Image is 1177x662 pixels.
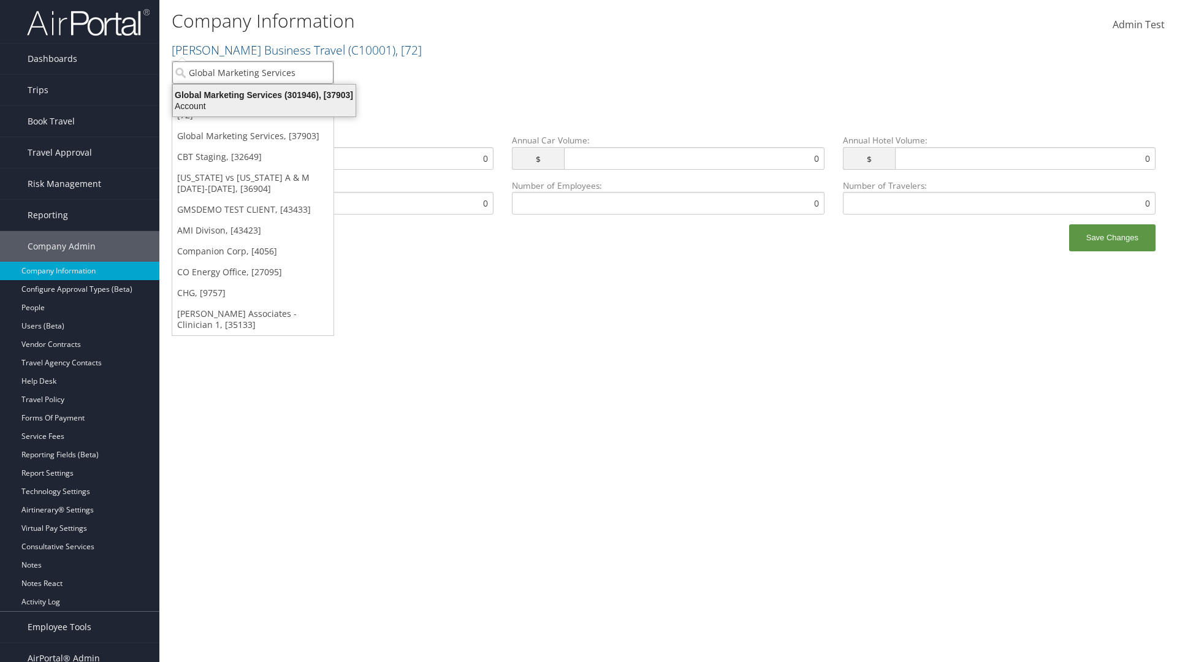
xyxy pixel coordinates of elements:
[166,89,363,101] div: Global Marketing Services (301946), [37903]
[843,134,1156,179] label: Annual Hotel Volume:
[512,134,825,179] label: Annual Car Volume:
[172,61,333,84] input: Search Accounts
[28,169,101,199] span: Risk Management
[28,44,77,74] span: Dashboards
[172,167,333,199] a: [US_STATE] vs [US_STATE] A & M [DATE]-[DATE], [36904]
[166,101,363,112] div: Account
[27,8,150,37] img: airportal-logo.png
[1113,6,1165,44] a: Admin Test
[348,42,395,58] span: ( C10001 )
[181,134,493,179] label: Annual Air Volume:
[28,106,75,137] span: Book Travel
[28,200,68,230] span: Reporting
[172,262,333,283] a: CO Energy Office, [27095]
[172,199,333,220] a: GMSDEMO TEST CLIENT, [43433]
[181,192,493,215] input: Annual Air Bookings:
[512,180,825,215] label: Number of Employees:
[512,192,825,215] input: Number of Employees:
[395,42,422,58] span: , [ 72 ]
[843,180,1156,215] label: Number of Travelers:
[172,146,333,167] a: CBT Staging, [32649]
[564,147,825,170] input: Annual Car Volume: $
[172,241,333,262] a: Companion Corp, [4056]
[181,180,493,215] label: Annual Air Bookings:
[28,231,96,262] span: Company Admin
[28,75,48,105] span: Trips
[895,147,1156,170] input: Annual Hotel Volume: $
[233,147,493,170] input: Annual Air Volume: $
[1069,224,1156,251] button: Save Changes
[512,147,564,170] span: $
[172,126,333,146] a: Global Marketing Services, [37903]
[28,612,91,642] span: Employee Tools
[172,42,422,58] a: [PERSON_NAME] Business Travel
[843,192,1156,215] input: Number of Travelers:
[172,220,333,241] a: AMI Divison, [43423]
[172,283,333,303] a: CHG, [9757]
[1113,18,1165,31] span: Admin Test
[172,8,834,34] h1: Company Information
[28,137,92,168] span: Travel Approval
[172,303,333,335] a: [PERSON_NAME] Associates - Clinician 1, [35133]
[843,147,895,170] span: $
